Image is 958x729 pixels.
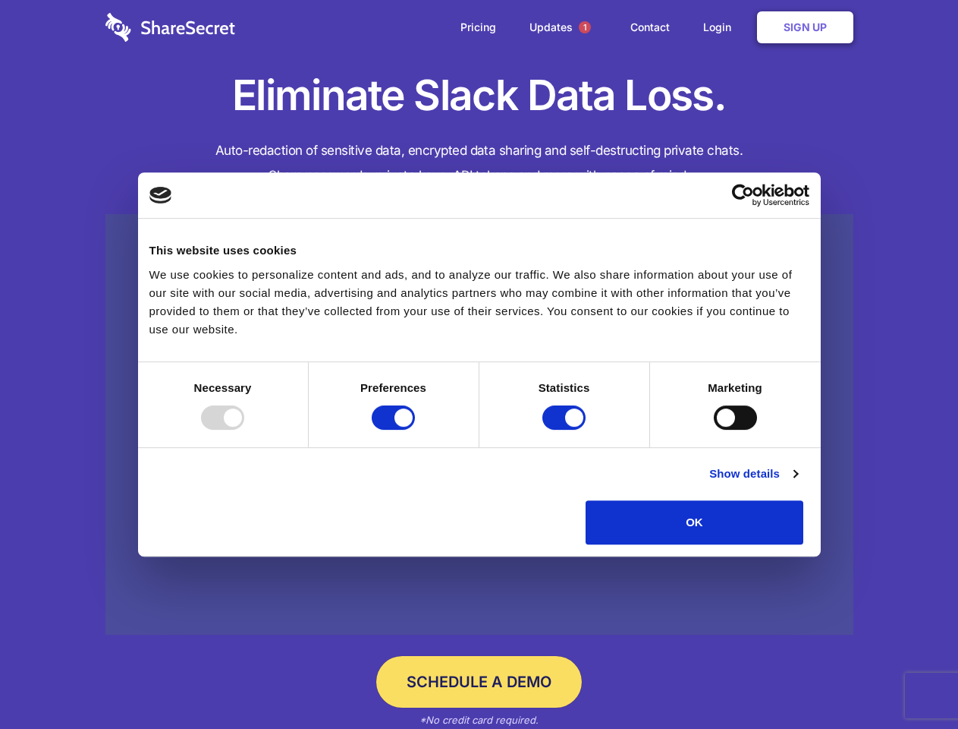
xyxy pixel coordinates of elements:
strong: Marketing [708,381,762,394]
span: 1 [579,21,591,33]
a: Sign Up [757,11,853,43]
h4: Auto-redaction of sensitive data, encrypted data sharing and self-destructing private chats. Shar... [105,138,853,188]
button: OK [586,500,803,544]
strong: Necessary [194,381,252,394]
img: logo [149,187,172,204]
a: Wistia video thumbnail [105,214,853,636]
div: This website uses cookies [149,241,809,260]
em: *No credit card required. [419,714,539,726]
a: Contact [615,4,685,51]
strong: Statistics [539,381,590,394]
h1: Eliminate Slack Data Loss. [105,68,853,123]
img: logo-wordmark-white-trans-d4663122ce5f474addd5e946df7df03e33cb6a1c49d2221995e7729f52c070b2.svg [105,13,235,42]
div: We use cookies to personalize content and ads, and to analyze our traffic. We also share informat... [149,266,809,339]
a: Show details [709,465,797,483]
a: Login [688,4,754,51]
a: Schedule a Demo [376,656,582,708]
strong: Preferences [360,381,426,394]
a: Pricing [445,4,511,51]
a: Usercentrics Cookiebot - opens in a new window [677,184,809,207]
